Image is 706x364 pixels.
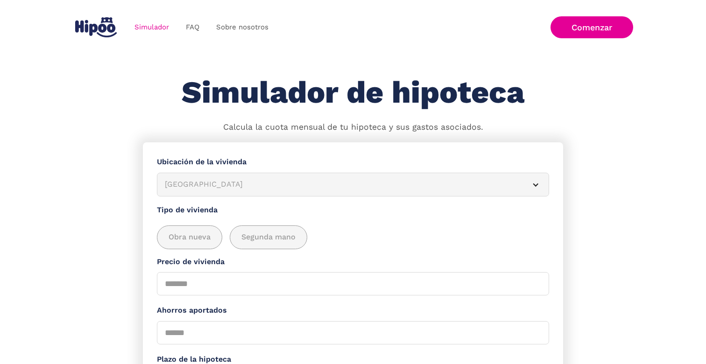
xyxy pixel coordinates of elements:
[157,256,549,268] label: Precio de vivienda
[182,76,524,110] h1: Simulador de hipoteca
[157,225,549,249] div: add_description_here
[551,16,633,38] a: Comenzar
[169,231,211,243] span: Obra nueva
[223,121,483,133] p: Calcula la cuota mensual de tu hipoteca y sus gastos asociados.
[241,231,296,243] span: Segunda mano
[177,18,208,36] a: FAQ
[157,156,549,168] label: Ubicación de la vivienda
[157,204,549,216] label: Tipo de vivienda
[157,305,549,316] label: Ahorros aportados
[73,14,119,41] a: home
[165,179,519,190] div: [GEOGRAPHIC_DATA]
[126,18,177,36] a: Simulador
[208,18,277,36] a: Sobre nosotros
[157,173,549,196] article: [GEOGRAPHIC_DATA]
